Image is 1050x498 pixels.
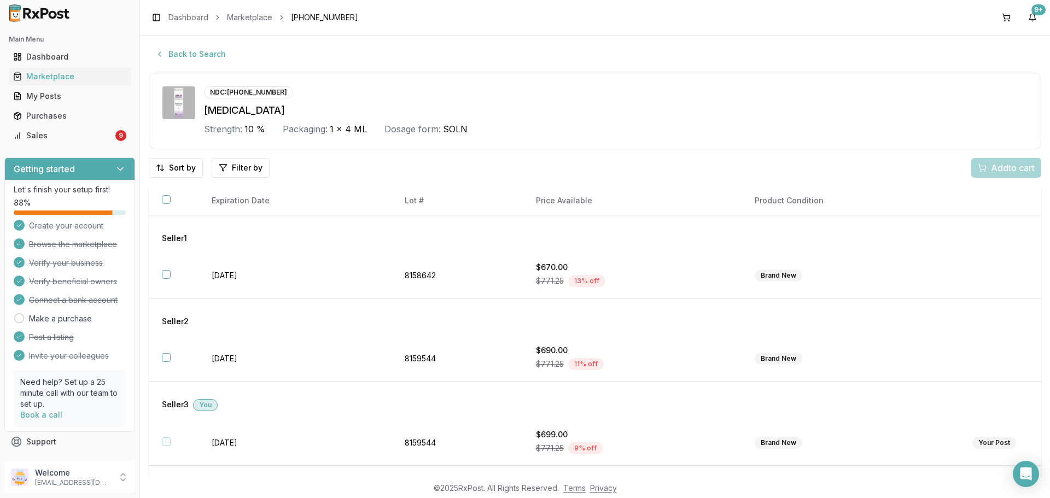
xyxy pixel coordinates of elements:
div: My Posts [13,91,126,102]
td: [DATE] [199,336,391,382]
div: Purchases [13,110,126,121]
a: Privacy [590,483,617,493]
a: Terms [563,483,586,493]
span: Feedback [26,456,63,467]
a: Marketplace [227,12,272,23]
nav: breadcrumb [168,12,358,23]
span: Create your account [29,220,103,231]
h2: Main Menu [9,35,131,44]
p: Need help? Set up a 25 minute call with our team to set up. [20,377,119,409]
div: Marketplace [13,71,126,82]
span: 10 % [244,122,265,136]
th: Expiration Date [199,186,391,215]
a: Purchases [9,106,131,126]
span: Verify your business [29,257,103,268]
span: Browse the marketplace [29,239,117,250]
button: Feedback [4,452,135,471]
div: Brand New [755,269,802,282]
td: [DATE] [199,420,391,466]
button: Dashboard [4,48,135,66]
div: 9 [115,130,126,141]
button: Support [4,432,135,452]
td: [DATE] [199,253,391,298]
div: [MEDICAL_DATA] [204,103,1028,118]
button: 9+ [1024,9,1041,26]
span: Post a listing [29,332,74,343]
th: Price Available [523,186,742,215]
div: Strength: [204,122,242,136]
a: Dashboard [168,12,208,23]
span: Sort by [169,162,196,173]
th: Product Condition [742,186,959,215]
img: User avatar [11,468,28,486]
a: My Posts [9,86,131,106]
div: Open Intercom Messenger [1013,461,1039,487]
button: Marketplace [4,68,135,85]
div: 9 % off [568,442,603,454]
span: $771.25 [536,359,564,370]
button: My Posts [4,87,135,105]
div: Packaging: [283,122,328,136]
img: Jublia 10 % SOLN [162,86,195,119]
p: Welcome [35,467,111,478]
div: $670.00 [536,262,728,273]
div: Brand New [755,437,802,449]
span: Seller 2 [162,316,189,327]
button: Back to Search [149,44,232,64]
span: SOLN [443,122,468,136]
p: Let's finish your setup first! [14,184,126,195]
img: RxPost Logo [4,4,74,22]
p: [EMAIL_ADDRESS][DOMAIN_NAME] [35,478,111,487]
th: Lot # [392,186,523,215]
td: 8159544 [392,336,523,382]
div: Dashboard [13,51,126,62]
div: You [193,399,218,411]
div: Your Post [972,437,1016,449]
span: 88 % [14,197,31,208]
span: Connect a bank account [29,295,118,306]
div: $690.00 [536,345,728,356]
div: NDC: [PHONE_NUMBER] [204,86,293,98]
div: $699.00 [536,474,728,485]
a: Make a purchase [29,313,92,324]
div: $699.00 [536,429,728,440]
div: Sales [13,130,113,141]
span: Verify beneficial owners [29,276,117,287]
div: 11 % off [568,358,604,370]
td: 8158642 [392,253,523,298]
h3: Getting started [14,162,75,175]
div: 13 % off [568,275,605,287]
span: Invite your colleagues [29,350,109,361]
a: Marketplace [9,67,131,86]
button: Purchases [4,107,135,125]
button: Sales9 [4,127,135,144]
span: Seller 3 [162,399,189,411]
button: Sort by [149,158,203,178]
button: Filter by [212,158,270,178]
span: Seller 1 [162,233,187,244]
div: 9+ [1031,4,1046,15]
span: [PHONE_NUMBER] [291,12,358,23]
a: Sales9 [9,126,131,145]
span: $771.25 [536,443,564,454]
td: 8159544 [392,420,523,466]
span: 1 x 4 ML [330,122,367,136]
div: Brand New [755,353,802,365]
a: Book a call [20,410,62,419]
span: $771.25 [536,276,564,286]
a: Dashboard [9,47,131,67]
div: Dosage form: [384,122,441,136]
span: Filter by [232,162,262,173]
